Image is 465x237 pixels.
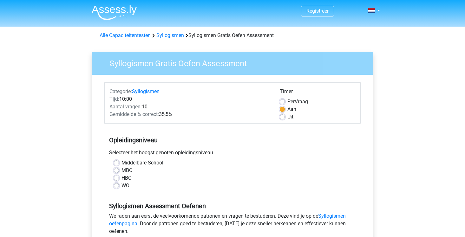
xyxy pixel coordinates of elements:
[105,95,275,103] div: 10:00
[102,56,368,68] h3: Syllogismen Gratis Oefen Assessment
[104,149,361,159] div: Selecteer het hoogst genoten opleidingsniveau.
[156,32,184,38] a: Syllogismen
[280,88,356,98] div: Timer
[109,96,119,102] span: Tijd:
[121,167,133,174] label: MBO
[109,202,356,210] h5: Syllogismen Assessment Oefenen
[287,99,295,105] span: Per
[109,88,132,94] span: Categorie:
[287,113,293,121] label: Uit
[132,88,160,94] a: Syllogismen
[121,174,132,182] label: HBO
[92,5,137,20] img: Assessly
[109,104,142,110] span: Aantal vragen:
[121,182,129,189] label: WO
[100,32,151,38] a: Alle Capaciteitentesten
[287,98,308,106] label: Vraag
[121,159,163,167] label: Middelbare School
[109,111,159,117] span: Gemiddelde % correct:
[306,8,329,14] a: Registreer
[109,134,356,146] h5: Opleidingsniveau
[97,32,368,39] div: Syllogismen Gratis Oefen Assessment
[105,103,275,111] div: 10
[105,111,275,118] div: 35,5%
[287,106,296,113] label: Aan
